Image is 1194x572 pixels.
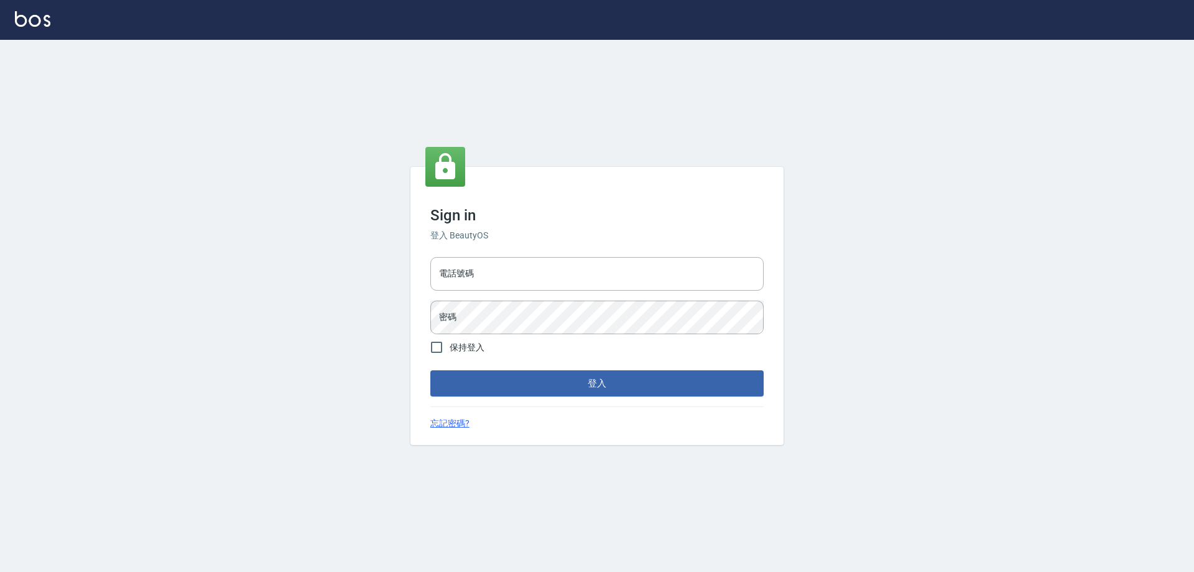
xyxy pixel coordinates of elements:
a: 忘記密碼? [430,417,470,430]
img: Logo [15,11,50,27]
h3: Sign in [430,207,764,224]
h6: 登入 BeautyOS [430,229,764,242]
button: 登入 [430,370,764,396]
span: 保持登入 [450,341,484,354]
